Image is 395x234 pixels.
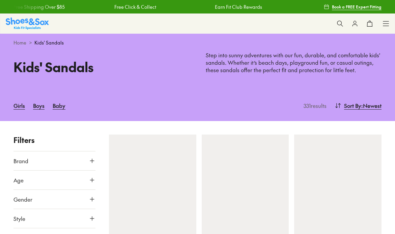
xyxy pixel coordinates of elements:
span: Book a FREE Expert Fitting [332,4,382,10]
button: Gender [13,190,95,209]
button: Style [13,209,95,228]
span: Gender [13,195,32,203]
h1: Kids' Sandals [13,57,190,77]
span: Kids' Sandals [34,39,64,46]
a: Boys [33,98,45,113]
a: Baby [53,98,65,113]
span: Age [13,176,24,184]
button: Sort By:Newest [335,98,382,113]
p: 331 results [301,101,327,110]
a: Free Shipping Over $85 [13,3,65,10]
a: Book a FREE Expert Fitting [324,1,382,13]
a: Free Click & Collect [114,3,156,10]
span: Brand [13,157,28,165]
a: Earn Fit Club Rewards [215,3,262,10]
span: : Newest [361,101,382,110]
button: Age [13,171,95,189]
p: Filters [13,135,95,146]
img: SNS_Logo_Responsive.svg [6,18,49,29]
a: Shoes & Sox [6,18,49,29]
span: Style [13,214,25,223]
p: Step into sunny adventures with our fun, durable, and comfortable kids' sandals. Whether it’s bea... [206,52,382,74]
a: Girls [13,98,25,113]
div: > [13,39,382,46]
button: Brand [13,151,95,170]
span: Sort By [344,101,361,110]
a: Home [13,39,26,46]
